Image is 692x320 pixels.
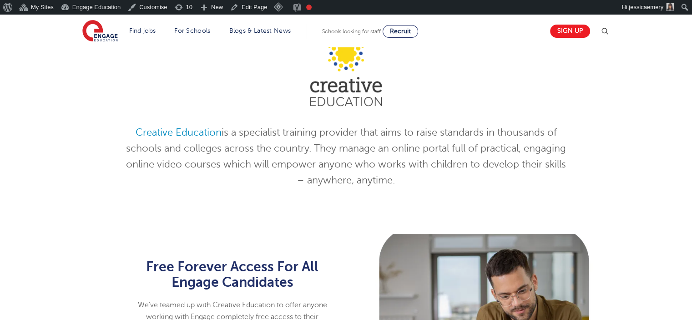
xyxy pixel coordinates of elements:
[550,25,590,38] a: Sign up
[629,4,663,10] span: jessicaemery
[126,127,566,186] span: is a specialist training provider that aims to raise standards in thousands of schools and colleg...
[129,27,156,34] a: Find jobs
[322,28,381,35] span: Schools looking for staff
[135,127,172,138] span: Creative
[175,127,221,138] span: Education
[82,20,118,43] img: Engage Education
[135,127,221,138] a: CreativeEducation
[131,259,334,290] h2: Free Forever Access For All Engage Candidates
[229,27,291,34] a: Blogs & Latest News
[306,5,312,10] div: Focus keyphrase not set
[383,25,418,38] a: Recruit
[174,27,210,34] a: For Schools
[390,28,411,35] span: Recruit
